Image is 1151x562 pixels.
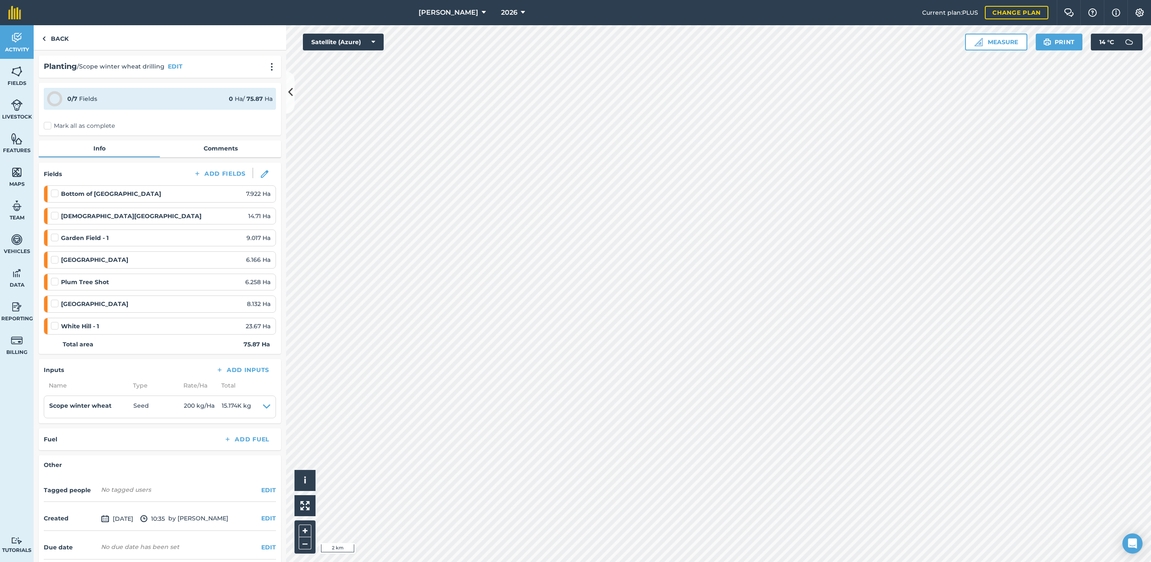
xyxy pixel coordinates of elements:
[1135,8,1145,17] img: A cog icon
[63,340,93,349] strong: Total area
[44,507,276,531] div: by [PERSON_NAME]
[101,543,179,551] div: No due date has been set
[1112,8,1120,18] img: svg+xml;base64,PHN2ZyB4bWxucz0iaHR0cDovL3d3dy53My5vcmcvMjAwMC9zdmciIHdpZHRoPSIxNyIgaGVpZ2h0PSIxNy...
[247,233,271,243] span: 9.017 Ha
[965,34,1027,50] button: Measure
[304,475,306,485] span: i
[1121,34,1138,50] img: svg+xml;base64,PD94bWwgdmVyc2lvbj0iMS4wIiBlbmNvZGluZz0idXRmLTgiPz4KPCEtLSBHZW5lcmF0b3I6IEFkb2JlIE...
[128,381,178,390] span: Type
[229,95,233,103] strong: 0
[140,514,148,524] img: svg+xml;base64,PD94bWwgdmVyc2lvbj0iMS4wIiBlbmNvZGluZz0idXRmLTgiPz4KPCEtLSBHZW5lcmF0b3I6IEFkb2JlIE...
[8,6,21,19] img: fieldmargin Logo
[209,364,276,376] button: Add Inputs
[261,170,268,178] img: svg+xml;base64,PHN2ZyB3aWR0aD0iMTgiIGhlaWdodD0iMTgiIHZpZXdCb3g9IjAgMCAxOCAxOCIgZmlsbD0ibm9uZSIgeG...
[44,514,98,523] h4: Created
[178,381,216,390] span: Rate/ Ha
[11,200,23,212] img: svg+xml;base64,PD94bWwgdmVyc2lvbj0iMS4wIiBlbmNvZGluZz0idXRmLTgiPz4KPCEtLSBHZW5lcmF0b3I6IEFkb2JlIE...
[419,8,478,18] span: [PERSON_NAME]
[61,299,128,309] strong: [GEOGRAPHIC_DATA]
[267,63,277,71] img: svg+xml;base64,PHN2ZyB4bWxucz0iaHR0cDovL3d3dy53My5vcmcvMjAwMC9zdmciIHdpZHRoPSIyMCIgaGVpZ2h0PSIyNC...
[248,211,271,221] span: 14.71 Ha
[11,301,23,313] img: svg+xml;base64,PD94bWwgdmVyc2lvbj0iMS4wIiBlbmNvZGluZz0idXRmLTgiPz4KPCEtLSBHZW5lcmF0b3I6IEFkb2JlIE...
[294,470,316,491] button: i
[246,189,271,198] span: 7.922 Ha
[11,233,23,246] img: svg+xml;base64,PD94bWwgdmVyc2lvbj0iMS4wIiBlbmNvZGluZz0idXRmLTgiPz4KPCEtLSBHZW5lcmF0b3I6IEFkb2JlIE...
[44,169,62,179] h4: Fields
[229,94,273,103] div: Ha / Ha
[133,401,184,413] span: Seed
[49,401,271,413] summary: Scope winter wheatSeed200 kg/Ha15.174K kg
[217,433,276,445] button: Add Fuel
[244,340,270,349] strong: 75.87 Ha
[101,514,133,524] span: [DATE]
[34,25,77,50] a: Back
[44,121,115,130] label: Mark all as complete
[101,485,151,494] span: No tagged users
[261,485,276,495] button: EDIT
[985,6,1048,19] a: Change plan
[1087,8,1098,17] img: A question mark icon
[187,168,252,179] button: Add Fields
[11,334,23,347] img: svg+xml;base64,PD94bWwgdmVyc2lvbj0iMS4wIiBlbmNvZGluZz0idXRmLTgiPz4KPCEtLSBHZW5lcmF0b3I6IEFkb2JlIE...
[42,34,46,44] img: svg+xml;base64,PHN2ZyB4bWxucz0iaHR0cDovL3d3dy53My5vcmcvMjAwMC9zdmciIHdpZHRoPSI5IiBoZWlnaHQ9IjI0Ii...
[160,140,281,156] a: Comments
[1064,8,1074,17] img: Two speech bubbles overlapping with the left bubble in the forefront
[922,8,978,17] span: Current plan : PLUS
[216,381,236,390] span: Total
[1091,34,1143,50] button: 14 °C
[11,99,23,111] img: svg+xml;base64,PD94bWwgdmVyc2lvbj0iMS4wIiBlbmNvZGluZz0idXRmLTgiPz4KPCEtLSBHZW5lcmF0b3I6IEFkb2JlIE...
[61,211,202,221] strong: [DEMOGRAPHIC_DATA][GEOGRAPHIC_DATA]
[44,460,276,470] h4: Other
[303,34,384,50] button: Satellite (Azure)
[1043,37,1051,47] img: svg+xml;base64,PHN2ZyB4bWxucz0iaHR0cDovL3d3dy53My5vcmcvMjAwMC9zdmciIHdpZHRoPSIxOSIgaGVpZ2h0PSIyNC...
[39,140,160,156] a: Info
[299,525,311,537] button: +
[300,501,310,510] img: Four arrows, one pointing top left, one top right, one bottom right and the last bottom left
[77,62,164,71] span: / Scope winter wheat drilling
[44,61,77,73] h2: Planting
[61,189,161,198] strong: Bottom of [GEOGRAPHIC_DATA]
[67,94,97,103] div: Fields
[246,255,271,264] span: 6.166 Ha
[61,233,109,243] strong: Garden Field - 1
[11,132,23,145] img: svg+xml;base64,PHN2ZyB4bWxucz0iaHR0cDovL3d3dy53My5vcmcvMjAwMC9zdmciIHdpZHRoPSI1NiIgaGVpZ2h0PSI2MC...
[261,514,276,523] button: EDIT
[1099,34,1114,50] span: 14 ° C
[11,32,23,44] img: svg+xml;base64,PD94bWwgdmVyc2lvbj0iMS4wIiBlbmNvZGluZz0idXRmLTgiPz4KPCEtLSBHZW5lcmF0b3I6IEFkb2JlIE...
[501,8,517,18] span: 2026
[247,95,263,103] strong: 75.87
[1122,533,1143,554] div: Open Intercom Messenger
[1036,34,1083,50] button: Print
[49,401,133,410] h4: Scope winter wheat
[67,95,77,103] strong: 0 / 7
[247,299,271,309] span: 8.132 Ha
[11,65,23,78] img: svg+xml;base64,PHN2ZyB4bWxucz0iaHR0cDovL3d3dy53My5vcmcvMjAwMC9zdmciIHdpZHRoPSI1NiIgaGVpZ2h0PSI2MC...
[261,543,276,552] button: EDIT
[11,537,23,545] img: svg+xml;base64,PD94bWwgdmVyc2lvbj0iMS4wIiBlbmNvZGluZz0idXRmLTgiPz4KPCEtLSBHZW5lcmF0b3I6IEFkb2JlIE...
[168,62,183,71] button: EDIT
[44,435,57,444] h4: Fuel
[61,322,99,331] strong: White Hill - 1
[299,537,311,549] button: –
[222,401,251,413] span: 15.174K kg
[246,322,271,331] span: 23.67 Ha
[44,365,64,375] h4: Inputs
[184,401,222,413] span: 200 kg / Ha
[974,38,983,46] img: Ruler icon
[44,381,128,390] span: Name
[11,267,23,280] img: svg+xml;base64,PD94bWwgdmVyc2lvbj0iMS4wIiBlbmNvZGluZz0idXRmLTgiPz4KPCEtLSBHZW5lcmF0b3I6IEFkb2JlIE...
[61,277,109,287] strong: Plum Tree Shot
[245,277,271,287] span: 6.258 Ha
[140,514,165,524] span: 10:35
[61,255,128,264] strong: [GEOGRAPHIC_DATA]
[101,514,109,524] img: svg+xml;base64,PD94bWwgdmVyc2lvbj0iMS4wIiBlbmNvZGluZz0idXRmLTgiPz4KPCEtLSBHZW5lcmF0b3I6IEFkb2JlIE...
[44,543,98,552] h4: Due date
[11,166,23,179] img: svg+xml;base64,PHN2ZyB4bWxucz0iaHR0cDovL3d3dy53My5vcmcvMjAwMC9zdmciIHdpZHRoPSI1NiIgaGVpZ2h0PSI2MC...
[44,485,98,495] h4: Tagged people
